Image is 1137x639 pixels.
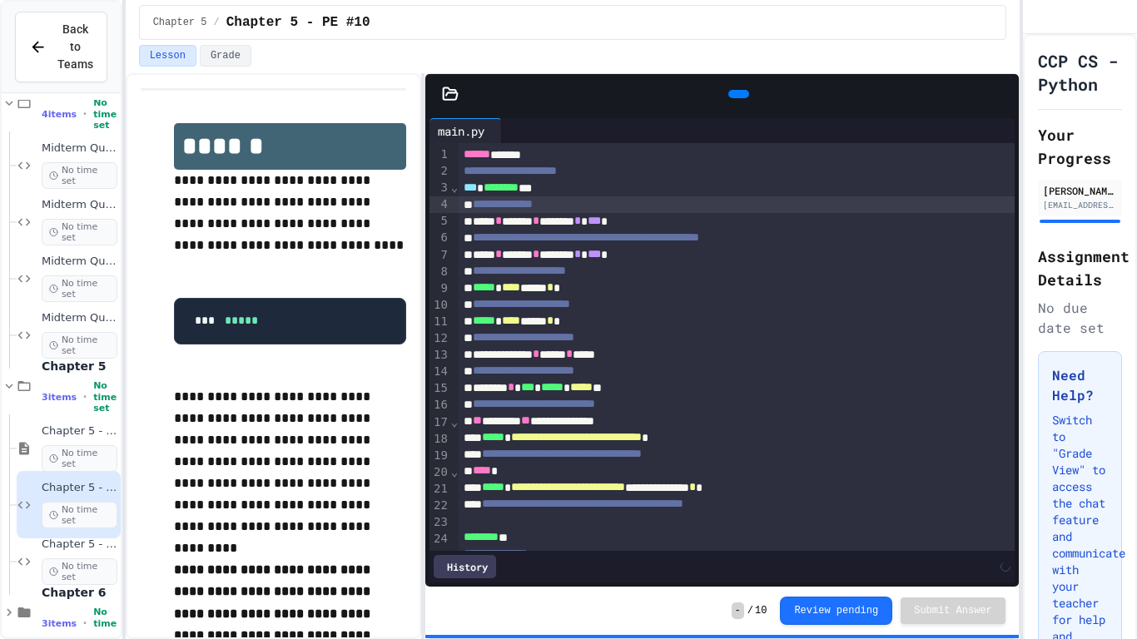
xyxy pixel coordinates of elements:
[42,219,117,245] span: No time set
[914,604,992,617] span: Submit Answer
[42,558,117,585] span: No time set
[747,604,753,617] span: /
[429,531,450,547] div: 24
[429,448,450,464] div: 19
[429,280,450,297] div: 9
[434,555,496,578] div: History
[450,415,459,428] span: Fold line
[755,604,767,617] span: 10
[42,424,117,438] span: Chapter 5 - Lesson
[42,618,77,629] span: 3 items
[429,414,450,431] div: 17
[429,297,450,314] div: 10
[42,109,77,120] span: 4 items
[42,502,117,528] span: No time set
[213,16,219,29] span: /
[780,597,892,625] button: Review pending
[139,45,196,67] button: Lesson
[429,514,450,531] div: 23
[83,617,87,630] span: •
[429,314,450,330] div: 11
[15,12,107,82] button: Back to Teams
[429,330,450,347] div: 12
[429,397,450,414] div: 16
[429,347,450,364] div: 13
[42,311,117,325] span: Midterm Question 4
[42,537,117,552] span: Chapter 5 - PE #19
[1038,298,1122,338] div: No due date set
[429,213,450,230] div: 5
[429,122,493,140] div: main.py
[429,380,450,397] div: 15
[1043,183,1117,198] div: [PERSON_NAME]
[1052,365,1108,405] h3: Need Help?
[429,163,450,180] div: 2
[450,181,459,194] span: Fold line
[153,16,207,29] span: Chapter 5
[93,380,117,414] span: No time set
[42,332,117,359] span: No time set
[429,264,450,280] div: 8
[429,180,450,196] div: 3
[42,198,117,212] span: Midterm Question 2
[42,392,77,403] span: 3 items
[429,498,450,514] div: 22
[42,141,117,156] span: Midterm Question 1
[1038,49,1122,96] h1: CCP CS - Python
[429,364,450,380] div: 14
[429,118,502,143] div: main.py
[429,247,450,264] div: 7
[83,107,87,121] span: •
[450,465,459,478] span: Fold line
[1038,123,1122,170] h2: Your Progress
[429,464,450,481] div: 20
[1043,199,1117,211] div: [EMAIL_ADDRESS][DOMAIN_NAME]
[57,21,93,73] span: Back to Teams
[42,162,117,189] span: No time set
[429,196,450,213] div: 4
[429,547,450,564] div: 25
[901,597,1005,624] button: Submit Answer
[93,97,117,131] span: No time set
[42,445,117,472] span: No time set
[429,481,450,498] div: 21
[42,255,117,269] span: Midterm Question 3
[1038,245,1122,291] h2: Assignment Details
[83,390,87,404] span: •
[42,275,117,302] span: No time set
[42,359,117,374] span: Chapter 5
[732,602,744,619] span: -
[226,12,370,32] span: Chapter 5 - PE #10
[429,146,450,163] div: 1
[42,585,117,600] span: Chapter 6
[200,45,251,67] button: Grade
[429,230,450,246] div: 6
[429,431,450,448] div: 18
[42,481,117,495] span: Chapter 5 - PE #10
